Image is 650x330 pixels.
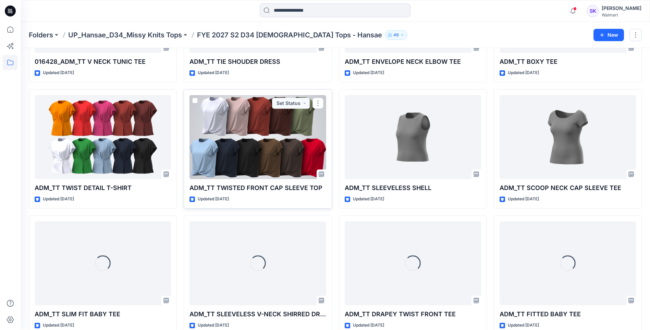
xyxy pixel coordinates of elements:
[198,322,229,329] p: Updated [DATE]
[43,69,74,76] p: Updated [DATE]
[508,69,539,76] p: Updated [DATE]
[508,322,539,329] p: Updated [DATE]
[189,57,326,67] p: ADM_TT TIE SHOUDER DRESS
[500,95,636,179] a: ADM_TT SCOOP NECK CAP SLEEVE TEE
[508,196,539,203] p: Updated [DATE]
[345,95,481,179] a: ADM_TT SLEEVELESS SHELL
[393,31,399,39] p: 49
[385,30,407,40] button: 49
[602,12,641,17] div: Walmart
[587,5,599,17] div: SK
[353,322,384,329] p: Updated [DATE]
[353,69,384,76] p: Updated [DATE]
[345,57,481,67] p: ADM_TT ENVELOPE NECK ELBOW TEE
[198,196,229,203] p: Updated [DATE]
[500,57,636,67] p: ADM_TT BOXY TEE
[68,30,182,40] a: UP_Hansae_D34_Missy Knits Tops
[189,95,326,179] a: ADM_TT TWISTED FRONT CAP SLEEVE TOP
[197,30,382,40] p: FYE 2027 S2 D34 [DEMOGRAPHIC_DATA] Tops - Hansae
[602,4,641,12] div: [PERSON_NAME]
[345,183,481,193] p: ADM_TT SLEEVELESS SHELL
[500,183,636,193] p: ADM_TT SCOOP NECK CAP SLEEVE TEE
[198,69,229,76] p: Updated [DATE]
[593,29,624,41] button: New
[29,30,53,40] a: Folders
[189,183,326,193] p: ADM_TT TWISTED FRONT CAP SLEEVE TOP
[43,196,74,203] p: Updated [DATE]
[35,183,171,193] p: ADM_TT TWIST DETAIL T-SHIRT
[35,95,171,179] a: ADM_TT TWIST DETAIL T-SHIRT
[500,309,636,319] p: ADM_TT FITTED BABY TEE
[189,309,326,319] p: ADM_TT SLEEVELESS V-NECK SHIRRED DRESS
[345,309,481,319] p: ADM_TT DRAPEY TWIST FRONT TEE
[35,309,171,319] p: ADM_TT SLIM FIT BABY TEE
[35,57,171,67] p: 016428_ADM_TT V NECK TUNIC TEE
[353,196,384,203] p: Updated [DATE]
[43,322,74,329] p: Updated [DATE]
